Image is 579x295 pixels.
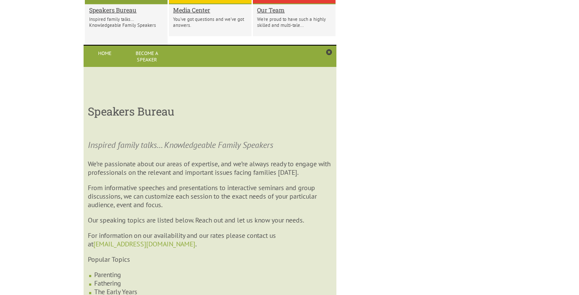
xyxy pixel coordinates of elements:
h3: Speakers Bureau [88,104,332,119]
p: Popular Topics [88,255,332,263]
p: Inspired family talks… Knowledgeable Family Speakers [89,16,163,28]
p: We're proud to have such a highly skilled and multi-tale... [257,16,331,28]
p: We’re passionate about our areas of expertise, and we’re always ready to engage with professional... [88,159,332,176]
li: Fathering [94,279,332,287]
p: You’ve got questions and we’ve got answers. [173,16,247,28]
a: Become a Speaker [126,46,168,67]
a: Speakers Bureau [89,6,163,14]
p: Inspired family talks… Knowledgeable Family Speakers [88,127,332,151]
li: Parenting [94,270,332,279]
p: From informative speeches and presentations to interactive seminars and group discussions, we can... [88,183,332,209]
p: For information on our availability and our rates please contact us at . [88,231,332,248]
a: [EMAIL_ADDRESS][DOMAIN_NAME] [93,240,195,248]
p: Our speaking topics are listed below. Reach out and let us know your needs. [88,216,332,224]
a: Close [326,49,332,56]
a: Our Team [257,6,331,14]
a: Media Center [173,6,247,14]
a: Home [84,46,126,61]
